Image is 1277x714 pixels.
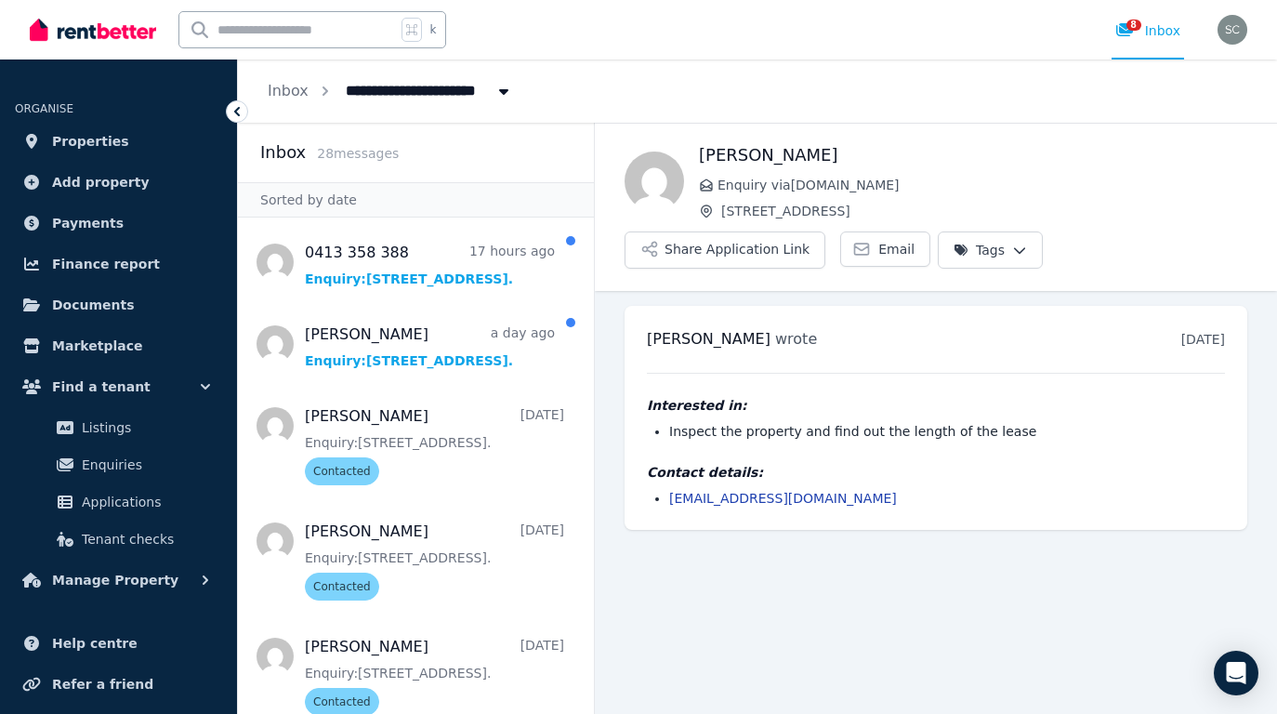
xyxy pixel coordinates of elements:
button: Find a tenant [15,368,222,405]
nav: Breadcrumb [238,59,543,123]
button: Share Application Link [625,231,825,269]
span: Listings [82,416,207,439]
a: Documents [15,286,222,324]
h4: Contact details: [647,463,1225,482]
a: Refer a friend [15,666,222,703]
span: Tenant checks [82,528,207,550]
span: Documents [52,294,135,316]
span: Find a tenant [52,376,151,398]
a: [PERSON_NAME][DATE]Enquiry:[STREET_ADDRESS].Contacted [305,521,564,601]
button: Manage Property [15,562,222,599]
span: wrote [775,330,817,348]
span: ORGANISE [15,102,73,115]
a: Applications [22,483,215,521]
a: [PERSON_NAME][DATE]Enquiry:[STREET_ADDRESS].Contacted [305,405,564,485]
h1: [PERSON_NAME] [699,142,1247,168]
span: 8 [1126,20,1141,31]
span: Tags [954,241,1005,259]
li: Inspect the property and find out the length of the lease [669,422,1225,441]
span: 28 message s [317,146,399,161]
span: Applications [82,491,207,513]
a: Email [840,231,930,267]
a: Help centre [15,625,222,662]
a: Marketplace [15,327,222,364]
span: Marketplace [52,335,142,357]
a: Payments [15,205,222,242]
a: 0413 358 38817 hours agoEnquiry:[STREET_ADDRESS]. [305,242,555,288]
span: Email [878,240,915,258]
a: Enquiries [22,446,215,483]
span: Finance report [52,253,160,275]
div: Open Intercom Messenger [1214,651,1258,695]
span: [STREET_ADDRESS] [721,202,1247,220]
a: Properties [15,123,222,160]
h2: Inbox [260,139,306,165]
a: Tenant checks [22,521,215,558]
span: Help centre [52,632,138,654]
span: k [429,22,436,37]
h4: Interested in: [647,396,1225,415]
a: Add property [15,164,222,201]
time: [DATE] [1181,332,1225,347]
img: Sabrina Chua [1218,15,1247,45]
a: Inbox [268,82,309,99]
span: [PERSON_NAME] [647,330,770,348]
img: Ashley Sudarma [625,152,684,211]
span: Refer a friend [52,673,153,695]
div: Inbox [1115,21,1180,40]
a: Listings [22,409,215,446]
span: Manage Property [52,569,178,591]
span: Payments [52,212,124,234]
div: Sorted by date [238,182,594,218]
span: Enquiry via [DOMAIN_NAME] [717,176,1247,194]
span: Add property [52,171,150,193]
a: [EMAIL_ADDRESS][DOMAIN_NAME] [669,491,897,506]
a: [PERSON_NAME]a day agoEnquiry:[STREET_ADDRESS]. [305,324,555,370]
a: Finance report [15,245,222,283]
span: Properties [52,130,129,152]
button: Tags [938,231,1043,269]
span: Enquiries [82,454,207,476]
img: RentBetter [30,16,156,44]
